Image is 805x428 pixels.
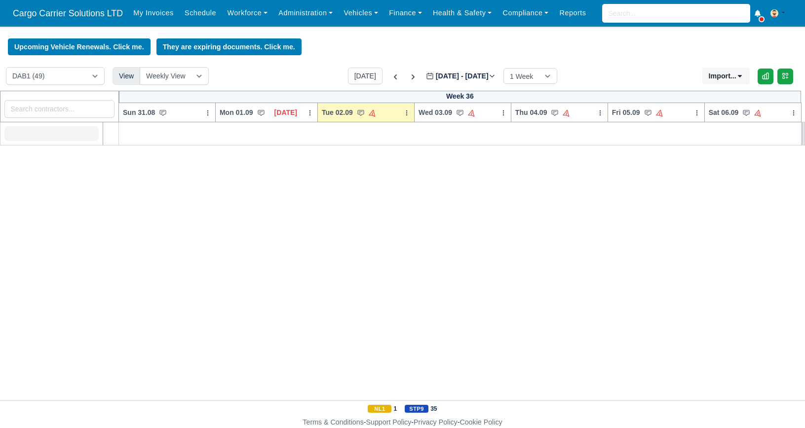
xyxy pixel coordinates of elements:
a: Health & Safety [427,3,498,23]
span: Thu 04.09 [515,107,547,117]
label: [DATE] - [DATE] [426,71,496,82]
span: Mon 01.09 [220,107,253,117]
a: Administration [273,3,338,23]
span: NL1 [368,405,391,413]
button: [DATE] [348,68,383,84]
a: Reports [554,3,591,23]
a: Upcoming Vehicle Renewals. Click me. [8,38,151,55]
a: Finance [383,3,427,23]
input: Search... [602,4,750,23]
span: Sat 06.09 [709,107,739,117]
a: My Invoices [128,3,179,23]
a: Vehicles [338,3,383,23]
div: - - - [121,417,684,428]
a: They are expiring documents. Click me. [156,38,302,55]
input: Search contractors... [4,100,115,118]
a: Workforce [222,3,273,23]
span: [DATE] [274,107,297,117]
div: View [113,67,140,85]
div: Week 36 [119,91,802,103]
a: Schedule [179,3,222,23]
a: Privacy Policy [414,418,458,426]
strong: 1 [393,405,397,413]
span: Fri 05.09 [612,107,640,117]
a: Compliance [497,3,554,23]
a: Terms & Conditions [303,418,363,426]
span: Wed 03.09 [419,107,452,117]
span: Tue 02.09 [322,107,353,117]
button: Import... [702,68,750,84]
span: Cargo Carrier Solutions LTD [8,3,128,23]
a: Cargo Carrier Solutions LTD [8,4,128,23]
span: Sun 31.08 [123,107,155,117]
a: Support Policy [366,418,412,426]
a: Cookie Policy [460,418,502,426]
span: STP9 [405,405,428,413]
strong: 35 [430,405,437,413]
